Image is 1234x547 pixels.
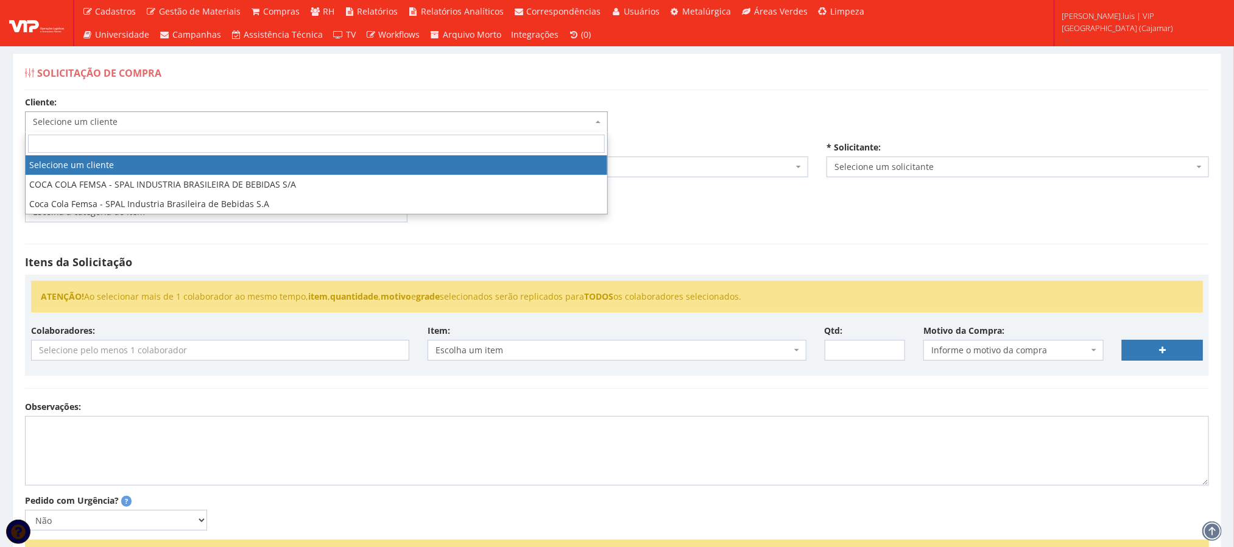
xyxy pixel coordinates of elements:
[33,116,593,128] span: Selecione um cliente
[244,29,323,40] span: Assistência Técnica
[435,344,791,356] span: Escolha um item
[26,155,607,175] li: Selecione um cliente
[428,325,450,337] label: Item:
[25,255,132,269] strong: Itens da Solicitação
[26,194,607,214] li: Coca Cola Femsa - SPAL Industria Brasileira de Bebidas S.A
[443,29,501,40] span: Arquivo Morto
[77,23,155,46] a: Universidade
[923,325,1004,337] label: Motivo da Compra:
[96,5,136,17] span: Cadastros
[506,23,563,46] a: Integrações
[827,157,1209,177] span: Selecione um solicitante
[511,29,559,40] span: Integrações
[9,14,64,32] img: logo
[37,66,161,80] span: Solicitação de Compra
[346,29,356,40] span: TV
[834,161,1194,173] span: Selecione um solicitante
[1062,10,1218,34] span: [PERSON_NAME].luis | VIP [GEOGRAPHIC_DATA] (Cajamar)
[308,291,328,302] strong: item
[26,175,607,194] li: COCA COLA FEMSA - SPAL INDUSTRIA BRASILEIRA DE BEBIDAS S/A
[125,496,128,506] strong: ?
[25,495,119,507] label: Pedido com Urgência?
[421,5,504,17] span: Relatórios Analíticos
[831,5,865,17] span: Limpeza
[226,23,328,46] a: Assistência Técnica
[416,291,440,302] strong: grade
[358,5,398,17] span: Relatórios
[379,29,420,40] span: Workflows
[25,401,81,413] label: Observações:
[584,291,613,302] strong: TODOS
[361,23,425,46] a: Workflows
[96,29,150,40] span: Universidade
[428,340,806,361] span: Escolha um item
[155,23,227,46] a: Campanhas
[31,325,95,337] label: Colaboradores:
[41,291,1193,303] li: Ao selecionar mais de 1 colaborador ao mesmo tempo, , , e selecionados serão replicados para os c...
[172,29,221,40] span: Campanhas
[582,29,591,40] span: (0)
[41,291,84,302] strong: ATENÇÃO!
[563,23,596,46] a: (0)
[323,5,334,17] span: RH
[754,5,808,17] span: Áreas Verdes
[527,5,601,17] span: Correspondências
[931,344,1088,356] span: Informe o motivo da compra
[923,340,1104,361] span: Informe o motivo da compra
[624,5,660,17] span: Usuários
[330,291,378,302] strong: quantidade
[328,23,361,46] a: TV
[121,496,132,507] span: Pedidos marcados como urgentes serão destacados com uma tarja vermelha e terão seu motivo de urgê...
[25,96,57,108] label: Cliente:
[425,23,507,46] a: Arquivo Morto
[825,325,843,337] label: Qtd:
[683,5,732,17] span: Metalúrgica
[25,111,608,132] span: Selecione um cliente
[827,141,881,154] label: * Solicitante:
[264,5,300,17] span: Compras
[159,5,241,17] span: Gestão de Materiais
[32,341,408,360] input: Selecione pelo menos 1 colaborador
[381,291,411,302] strong: motivo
